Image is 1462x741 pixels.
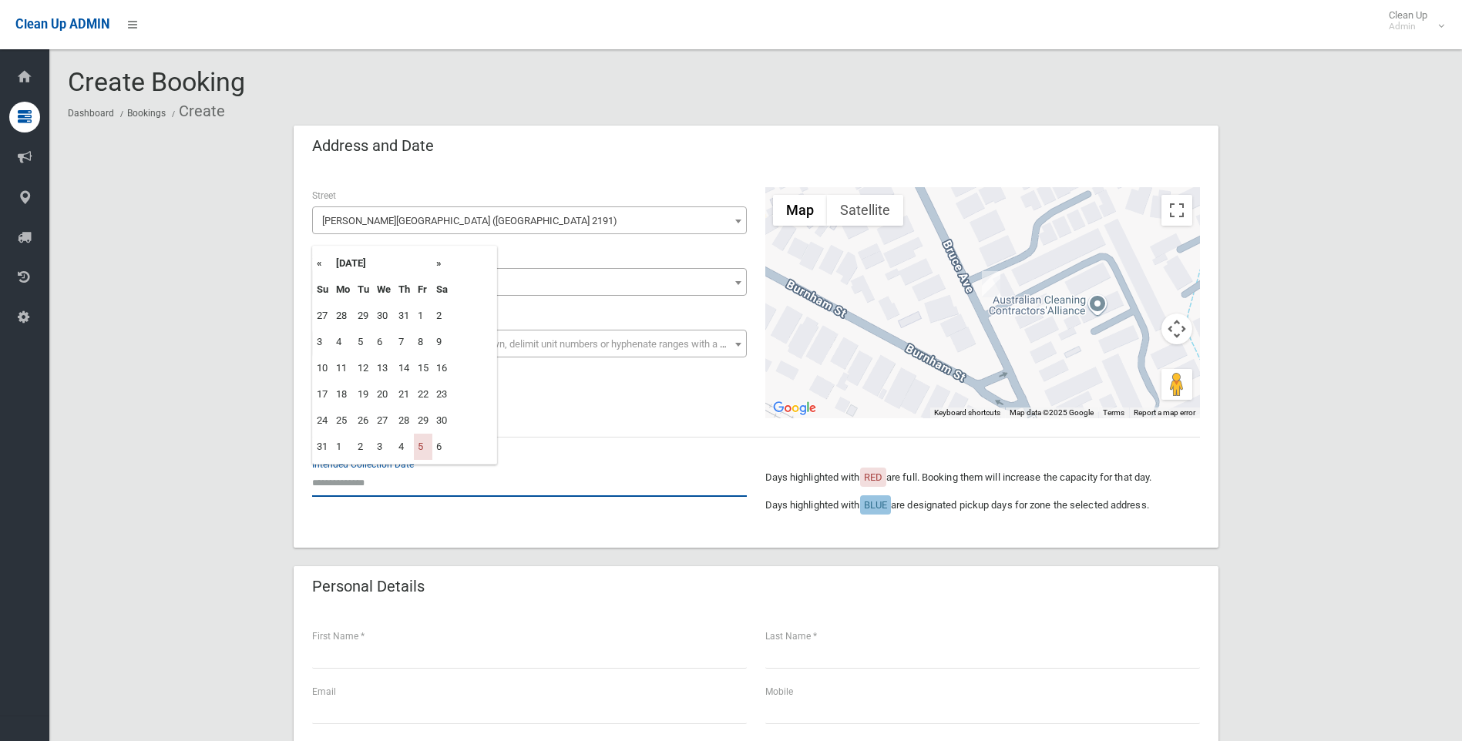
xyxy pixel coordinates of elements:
[316,272,743,293] span: 69-71
[168,97,225,126] li: Create
[934,407,1000,418] button: Keyboard shortcuts
[432,329,452,355] td: 9
[395,303,414,329] td: 31
[332,381,354,407] td: 18
[322,338,753,350] span: Select the unit number from the dropdown, delimit unit numbers or hyphenate ranges with a comma
[414,303,432,329] td: 1
[414,355,432,381] td: 15
[395,407,414,434] td: 28
[127,108,166,119] a: Bookings
[373,355,395,381] td: 13
[1161,369,1192,400] button: Drag Pegman onto the map to open Street View
[395,434,414,460] td: 4
[354,355,373,381] td: 12
[316,210,743,232] span: Bruce Avenue (BELFIELD 2191)
[313,407,332,434] td: 24
[294,572,443,602] header: Personal Details
[354,329,373,355] td: 5
[414,434,432,460] td: 5
[769,398,820,418] img: Google
[1389,21,1427,32] small: Admin
[354,303,373,329] td: 29
[373,277,395,303] th: We
[313,355,332,381] td: 10
[354,407,373,434] td: 26
[373,434,395,460] td: 3
[765,468,1200,487] p: Days highlighted with are full. Booking them will increase the capacity for that day.
[1103,408,1124,417] a: Terms (opens in new tab)
[373,329,395,355] td: 6
[354,277,373,303] th: Tu
[769,398,820,418] a: Open this area in Google Maps (opens a new window)
[827,195,903,226] button: Show satellite imagery
[773,195,827,226] button: Show street map
[432,277,452,303] th: Sa
[414,381,432,407] td: 22
[68,66,245,97] span: Create Booking
[332,250,432,277] th: [DATE]
[294,131,452,161] header: Address and Date
[313,277,332,303] th: Su
[432,407,452,434] td: 30
[432,303,452,329] td: 2
[373,407,395,434] td: 27
[332,303,354,329] td: 28
[765,496,1200,515] p: Days highlighted with are designated pickup days for zone the selected address.
[414,407,432,434] td: 29
[332,434,354,460] td: 1
[332,277,354,303] th: Mo
[1010,408,1094,417] span: Map data ©2025 Google
[432,434,452,460] td: 6
[313,381,332,407] td: 17
[395,329,414,355] td: 7
[68,108,114,119] a: Dashboard
[332,355,354,381] td: 11
[312,268,747,296] span: 69-71
[312,206,747,234] span: Bruce Avenue (BELFIELD 2191)
[354,434,373,460] td: 2
[1161,195,1192,226] button: Toggle fullscreen view
[313,303,332,329] td: 27
[313,434,332,460] td: 31
[313,329,332,355] td: 3
[414,329,432,355] td: 8
[395,381,414,407] td: 21
[395,277,414,303] th: Th
[332,329,354,355] td: 4
[864,499,887,511] span: BLUE
[864,471,882,483] span: RED
[354,381,373,407] td: 19
[982,271,1000,297] div: 69-71 Bruce Avenue, BELFIELD NSW 2191
[313,250,332,277] th: «
[395,355,414,381] td: 14
[373,303,395,329] td: 30
[373,381,395,407] td: 20
[432,355,452,381] td: 16
[1381,9,1443,32] span: Clean Up
[414,277,432,303] th: Fr
[1134,408,1195,417] a: Report a map error
[15,17,109,32] span: Clean Up ADMIN
[432,250,452,277] th: »
[332,407,354,434] td: 25
[432,381,452,407] td: 23
[1161,313,1192,344] button: Map camera controls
